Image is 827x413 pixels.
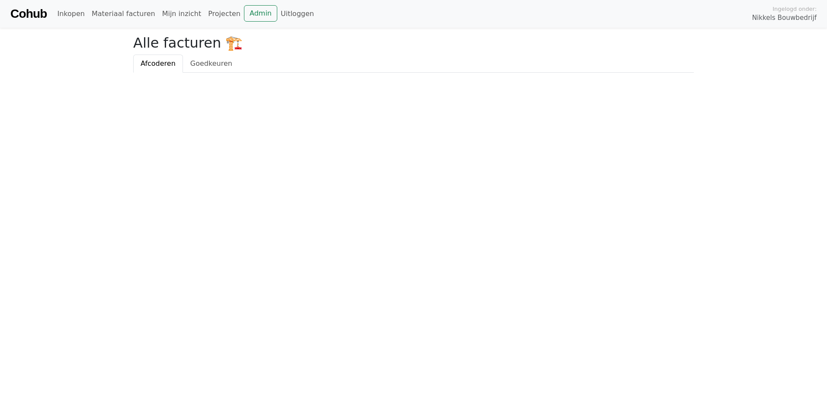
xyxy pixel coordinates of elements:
[277,5,317,23] a: Uitloggen
[88,5,159,23] a: Materiaal facturen
[190,59,232,68] span: Goedkeuren
[133,55,183,73] a: Afcoderen
[159,5,205,23] a: Mijn inzicht
[752,13,817,23] span: Nikkels Bouwbedrijf
[141,59,176,68] span: Afcoderen
[244,5,277,22] a: Admin
[54,5,88,23] a: Inkopen
[10,3,47,24] a: Cohub
[773,5,817,13] span: Ingelogd onder:
[205,5,244,23] a: Projecten
[133,35,694,51] h2: Alle facturen 🏗️
[183,55,240,73] a: Goedkeuren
